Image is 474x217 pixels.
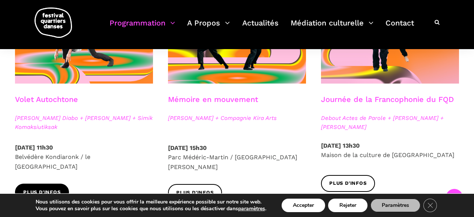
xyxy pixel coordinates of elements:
a: A Propos [187,16,230,39]
p: Vous pouvez en savoir plus sur les cookies que nous utilisons ou les désactiver dans . [36,205,266,212]
a: Contact [385,16,414,39]
span: Plus d'infos [23,189,61,196]
p: Parc Médéric-Martin / [GEOGRAPHIC_DATA][PERSON_NAME] [168,143,306,172]
strong: [DATE] 11h30 [15,144,53,151]
span: Plus d'infos [176,189,214,197]
span: Debout Actes de Parole + [PERSON_NAME] + [PERSON_NAME] [321,114,459,132]
a: Volet Autochtone [15,95,78,104]
img: logo-fqd-med [34,7,72,38]
a: Plus d'infos [321,175,375,192]
p: Belvédère Kondiaronk / le [GEOGRAPHIC_DATA] [15,143,153,172]
a: Plus d'infos [168,184,222,201]
a: Journée de la Francophonie du FQD [321,95,454,104]
span: Plus d'infos [329,180,367,187]
button: paramètres [238,205,265,212]
span: [PERSON_NAME] + Compagnie Kira Arts [168,114,306,123]
span: [PERSON_NAME] Diabo + [PERSON_NAME] + Simik Komaksiutiksak [15,114,153,132]
a: Médiation culturelle [291,16,373,39]
button: Close GDPR Cookie Banner [423,199,437,212]
strong: [DATE] 13h30 [321,142,360,149]
a: Mémoire en mouvement [168,95,258,104]
button: Rejeter [328,199,367,212]
button: Accepter [282,199,325,212]
button: Paramètres [370,199,420,212]
p: Maison de la culture de [GEOGRAPHIC_DATA] [321,141,459,160]
p: Nous utilisons des cookies pour vous offrir la meilleure expérience possible sur notre site web. [36,199,266,205]
a: Programmation [109,16,175,39]
strong: [DATE] 15h30 [168,144,207,151]
a: Plus d'infos [15,184,69,201]
a: Actualités [242,16,279,39]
